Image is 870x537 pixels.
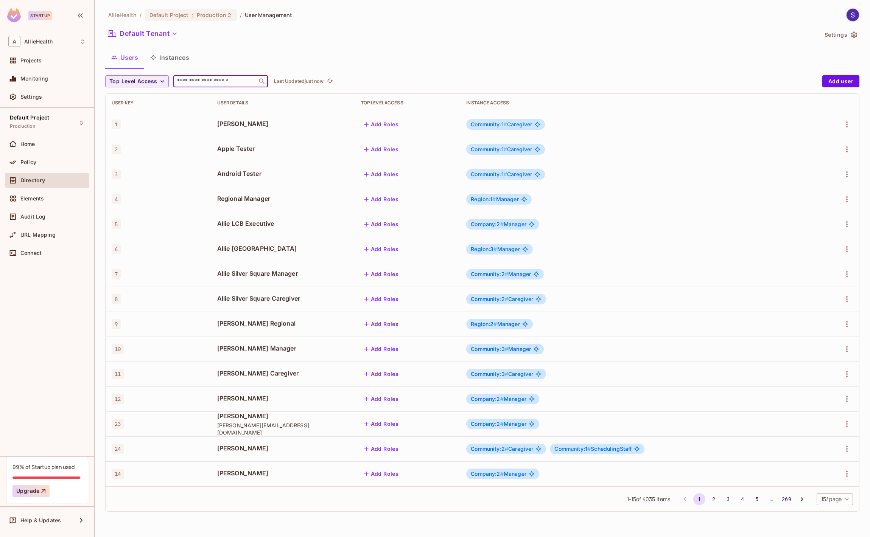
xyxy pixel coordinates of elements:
[361,243,402,255] button: Add Roles
[217,294,349,303] span: Allie Silver Square Caregiver
[217,219,349,228] span: Allie LCB Executive
[504,146,507,152] span: #
[361,443,402,455] button: Add Roles
[149,11,189,19] span: Default Project
[587,445,591,452] span: #
[500,396,504,402] span: #
[112,100,205,106] div: User Key
[217,369,349,377] span: [PERSON_NAME] Caregiver
[20,232,56,238] span: URL Mapping
[20,57,42,64] span: Projects
[217,469,349,477] span: [PERSON_NAME]
[240,11,242,19] li: /
[112,269,121,279] span: 7
[109,77,157,86] span: Top Level Access
[678,493,809,505] nav: pagination navigation
[20,250,42,256] span: Connect
[471,246,520,252] span: Manager
[471,146,507,152] span: Community:1
[361,293,402,305] button: Add Roles
[10,115,49,121] span: Default Project
[493,321,497,327] span: #
[471,171,532,177] span: Caregiver
[736,493,749,505] button: Go to page 4
[112,194,121,204] span: 4
[471,271,531,277] span: Manager
[217,394,349,402] span: [PERSON_NAME]
[112,444,124,454] span: 24
[12,463,75,470] div: 99% of Startup plan used
[112,144,121,154] span: 2
[500,470,504,477] span: #
[324,77,334,86] span: Click to refresh data
[471,396,504,402] span: Company:2
[325,77,334,86] button: refresh
[722,493,734,505] button: Go to page 3
[12,485,50,497] button: Upgrade
[361,218,402,230] button: Add Roles
[20,159,36,165] span: Policy
[471,346,508,352] span: Community:3
[361,418,402,430] button: Add Roles
[217,120,349,128] span: [PERSON_NAME]
[327,78,333,85] span: refresh
[361,118,402,130] button: Add Roles
[361,318,402,330] button: Add Roles
[471,445,508,452] span: Community:2
[20,177,45,183] span: Directory
[471,371,533,377] span: Caregiver
[471,171,507,177] span: Community:1
[471,271,508,277] span: Community:2
[505,296,508,302] span: #
[504,171,507,177] span: #
[361,368,402,380] button: Add Roles
[361,268,402,280] button: Add Roles
[112,294,121,304] span: 8
[505,271,508,277] span: #
[112,169,121,179] span: 3
[471,196,496,202] span: Region:1
[471,296,533,302] span: Caregiver
[471,221,504,227] span: Company:2
[505,371,508,377] span: #
[112,219,121,229] span: 5
[112,344,124,354] span: 10
[8,36,20,47] span: A
[112,469,124,479] span: 14
[28,11,52,20] div: Startup
[554,446,632,452] span: SchedulingStaff
[245,11,292,19] span: User Management
[471,146,532,152] span: Caregiver
[20,94,42,100] span: Settings
[112,244,121,254] span: 6
[24,39,53,45] span: Workspace: AllieHealth
[361,393,402,405] button: Add Roles
[822,29,859,41] button: Settings
[471,371,508,377] span: Community:3
[217,169,349,178] span: Android Tester
[140,11,142,19] li: /
[20,76,48,82] span: Monitoring
[217,194,349,203] span: Regional Manager
[361,100,454,106] div: Top Level Access
[471,346,531,352] span: Manager
[112,319,121,329] span: 9
[471,396,526,402] span: Manager
[505,445,508,452] span: #
[500,421,504,427] span: #
[217,444,349,452] span: [PERSON_NAME]
[492,196,496,202] span: #
[471,470,504,477] span: Company:2
[217,269,349,278] span: Allie Silver Square Manager
[466,100,808,106] div: Instance Access
[20,214,45,220] span: Audit Log
[20,141,35,147] span: Home
[471,321,520,327] span: Manager
[471,221,526,227] span: Manager
[105,28,181,40] button: Default Tenant
[217,319,349,327] span: [PERSON_NAME] Regional
[505,346,508,352] span: #
[471,296,508,302] span: Community:2
[361,143,402,155] button: Add Roles
[765,495,777,503] div: …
